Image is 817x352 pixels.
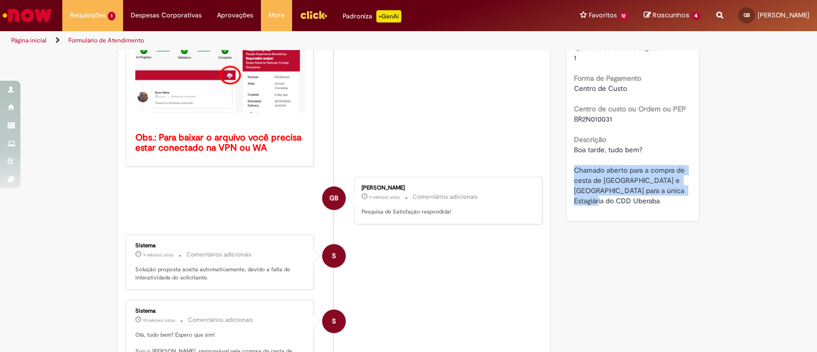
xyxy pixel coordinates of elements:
ul: Trilhas de página [8,31,537,50]
span: Boa tarde, tudo bem? Chamado aberto para a compra de cesta de [GEOGRAPHIC_DATA] e [GEOGRAPHIC_DAT... [574,145,687,205]
div: Sistema [135,308,305,314]
span: Requisições [70,10,106,20]
span: GB [329,186,339,210]
span: 12 [619,12,629,20]
img: click_logo_yellow_360x200.png [300,7,327,22]
div: [PERSON_NAME] [362,185,532,191]
time: 10/11/2024 22:06:19 [143,317,175,323]
b: Forma de Pagamento [574,74,641,83]
small: Comentários adicionais [413,193,478,201]
span: 9 mês(es) atrás [369,194,400,200]
b: Obs.: Para baixar o arquivo você precisa estar conectado na VPN ou WA [135,132,304,154]
span: S [332,244,336,268]
p: Pesquisa de Satisfação respondida! [362,208,532,216]
div: Sistema [135,243,305,249]
span: Rascunhos [653,10,689,20]
div: Gabriela Marques Bortolotto [322,186,346,210]
small: Comentários adicionais [188,316,253,324]
span: Centro de Custo [574,84,627,93]
span: Despesas Corporativas [131,10,202,20]
span: 9 mês(es) atrás [143,252,174,258]
b: Descrição [574,135,606,144]
span: 1 [108,12,115,20]
div: System [322,310,346,333]
span: GB [743,12,750,18]
span: BR2N010031 [574,114,612,124]
b: Quantidade de kit congelado [574,43,666,52]
div: Padroniza [343,10,401,22]
time: 21/11/2024 15:00:43 [143,252,174,258]
img: x_mdbda_azure_blob.picture2.png [135,35,305,113]
b: Centro de custo ou Ordem ou PEP [574,104,686,113]
a: Formulário de Atendimento [68,36,144,44]
p: Solução proposta aceita automaticamente, devido a falta de interatividade do solicitante. [135,266,305,281]
img: ServiceNow [1,5,54,26]
small: Comentários adicionais [186,250,252,259]
span: More [269,10,284,20]
span: Favoritos [589,10,617,20]
span: [PERSON_NAME] [758,11,809,19]
span: 1 [574,53,576,62]
p: +GenAi [376,10,401,22]
span: 10 mês(es) atrás [143,317,175,323]
span: Aprovações [217,10,253,20]
a: Rascunhos [644,11,701,20]
span: 4 [691,11,701,20]
a: Página inicial [11,36,46,44]
span: S [332,309,336,334]
time: 06/12/2024 10:05:21 [369,194,400,200]
div: System [322,244,346,268]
